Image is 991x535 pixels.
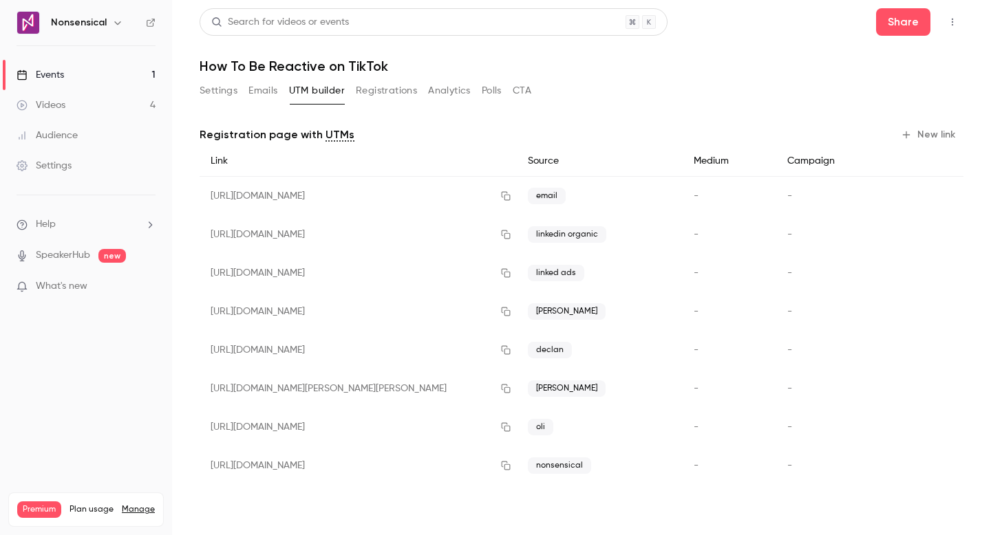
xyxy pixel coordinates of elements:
[200,146,517,177] div: Link
[200,331,517,369] div: [URL][DOMAIN_NAME]
[70,504,114,515] span: Plan usage
[200,254,517,292] div: [URL][DOMAIN_NAME]
[528,342,572,358] span: declan
[200,369,517,408] div: [URL][DOMAIN_NAME][PERSON_NAME][PERSON_NAME]
[200,58,963,74] h1: How To Be Reactive on TikTok
[528,457,591,474] span: nonsensical
[513,80,531,102] button: CTA
[895,124,963,146] button: New link
[200,177,517,216] div: [URL][DOMAIN_NAME]
[787,268,792,278] span: -
[36,217,56,232] span: Help
[200,408,517,446] div: [URL][DOMAIN_NAME]
[36,279,87,294] span: What's new
[787,422,792,432] span: -
[200,80,237,102] button: Settings
[17,217,156,232] li: help-dropdown-opener
[428,80,471,102] button: Analytics
[528,380,606,397] span: [PERSON_NAME]
[694,307,699,316] span: -
[98,249,126,263] span: new
[289,80,345,102] button: UTM builder
[200,446,517,485] div: [URL][DOMAIN_NAME]
[694,384,699,393] span: -
[694,345,699,355] span: -
[528,303,606,320] span: [PERSON_NAME]
[683,146,777,177] div: Medium
[694,422,699,432] span: -
[694,268,699,278] span: -
[787,384,792,393] span: -
[17,12,39,34] img: Nonsensical
[211,15,349,30] div: Search for videos or events
[528,188,566,204] span: email
[776,146,891,177] div: Campaign
[787,191,792,201] span: -
[356,80,417,102] button: Registrations
[787,345,792,355] span: -
[787,461,792,470] span: -
[528,265,584,281] span: linked ads
[139,281,156,293] iframe: Noticeable Trigger
[694,230,699,239] span: -
[51,16,107,30] h6: Nonsensical
[326,127,354,143] a: UTMs
[36,248,90,263] a: SpeakerHub
[528,226,606,243] span: linkedin organic
[200,127,354,143] p: Registration page with
[17,68,64,82] div: Events
[17,159,72,173] div: Settings
[200,215,517,254] div: [URL][DOMAIN_NAME]
[17,98,65,112] div: Videos
[17,501,61,518] span: Premium
[694,191,699,201] span: -
[694,461,699,470] span: -
[528,419,553,435] span: oli
[482,80,502,102] button: Polls
[200,292,517,331] div: [URL][DOMAIN_NAME]
[517,146,682,177] div: Source
[17,129,78,142] div: Audience
[787,230,792,239] span: -
[248,80,277,102] button: Emails
[787,307,792,316] span: -
[122,504,155,515] a: Manage
[876,8,930,36] button: Share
